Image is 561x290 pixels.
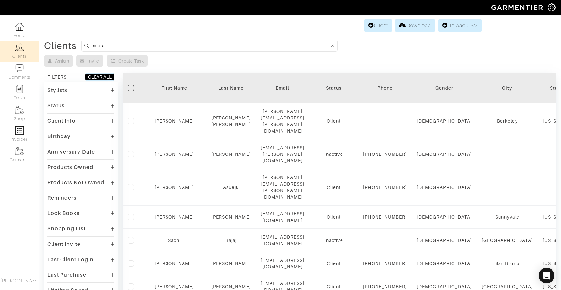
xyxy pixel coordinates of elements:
[47,164,93,171] div: Products Owned
[47,256,94,263] div: Last Client Login
[482,85,533,91] div: City
[211,261,251,266] a: [PERSON_NAME]
[539,268,554,283] div: Open Intercom Messenger
[211,284,251,289] a: [PERSON_NAME]
[47,226,86,232] div: Shopping List
[417,260,472,267] div: [DEMOGRAPHIC_DATA]
[261,234,305,247] div: [EMAIL_ADDRESS][DOMAIN_NAME]
[211,214,251,220] a: [PERSON_NAME]
[155,214,194,220] a: [PERSON_NAME]
[155,284,194,289] a: [PERSON_NAME]
[314,85,353,91] div: Status
[147,85,202,91] div: First Name
[412,73,477,103] th: Toggle SortBy
[155,118,194,124] a: [PERSON_NAME]
[261,108,305,134] div: [PERSON_NAME][EMAIL_ADDRESS][PERSON_NAME][DOMAIN_NAME]
[155,185,194,190] a: [PERSON_NAME]
[363,260,407,267] div: [PHONE_NUMBER]
[47,210,80,217] div: Look Books
[314,151,353,157] div: Inactive
[155,261,194,266] a: [PERSON_NAME]
[85,73,114,81] button: CLEAR ALL
[211,115,251,127] a: [PERSON_NAME] [PERSON_NAME]
[482,237,533,244] div: [GEOGRAPHIC_DATA]
[488,2,548,13] img: garmentier-logo-header-white-b43fb05a5012e4ada735d5af1a66efaba907eab6374d6393d1fbf88cb4ef424d.png
[15,106,24,114] img: garments-icon-b7da505a4dc4fd61783c78ac3ca0ef83fa9d6f193b1c9dc38574b1d14d53ca28.png
[206,73,256,103] th: Toggle SortBy
[15,147,24,155] img: garments-icon-b7da505a4dc4fd61783c78ac3ca0ef83fa9d6f193b1c9dc38574b1d14d53ca28.png
[168,238,181,243] a: Sachi
[88,74,112,80] div: CLEAR ALL
[417,85,472,91] div: Gender
[482,214,533,220] div: Sunnyvale
[314,260,353,267] div: Client
[15,43,24,51] img: clients-icon-6bae9207a08558b7cb47a8932f037763ab4055f8c8b6bfacd5dc20c3e0201464.png
[15,23,24,31] img: dashboard-icon-dbcd8f5a0b271acd01030246c82b418ddd0df26cd7fceb0bd07c9910d44c42f6.png
[363,283,407,290] div: [PHONE_NUMBER]
[314,237,353,244] div: Inactive
[44,43,77,49] div: Clients
[47,179,104,186] div: Products Not Owned
[47,133,71,140] div: Birthday
[363,85,407,91] div: Phone
[47,87,67,94] div: Stylists
[417,151,472,157] div: [DEMOGRAPHIC_DATA]
[395,19,435,32] a: Download
[417,214,472,220] div: [DEMOGRAPHIC_DATA]
[314,214,353,220] div: Client
[15,64,24,72] img: comment-icon-a0a6a9ef722e966f86d9cbdc48e553b5cf19dbc54f86b18d962a5391bc8f6eb6.png
[314,118,353,124] div: Client
[47,102,65,109] div: Status
[417,118,472,124] div: [DEMOGRAPHIC_DATA]
[225,238,237,243] a: Bajaj
[211,152,251,157] a: [PERSON_NAME]
[261,174,305,200] div: [PERSON_NAME][EMAIL_ADDRESS][PERSON_NAME][DOMAIN_NAME]
[363,151,407,157] div: [PHONE_NUMBER]
[142,73,206,103] th: Toggle SortBy
[363,214,407,220] div: [PHONE_NUMBER]
[482,118,533,124] div: Berkeley
[314,283,353,290] div: Client
[417,184,472,190] div: [DEMOGRAPHIC_DATA]
[417,283,472,290] div: [DEMOGRAPHIC_DATA]
[47,195,77,201] div: Reminders
[438,19,482,32] a: Upload CSV
[47,272,86,278] div: Last Purchase
[261,144,305,164] div: [EMAIL_ADDRESS][PERSON_NAME][DOMAIN_NAME]
[482,283,533,290] div: [GEOGRAPHIC_DATA]
[211,85,251,91] div: Last Name
[47,74,67,80] div: FILTERS
[314,184,353,190] div: Client
[91,42,329,50] input: Search by name, email, phone, city, or state
[261,210,305,224] div: [EMAIL_ADDRESS][DOMAIN_NAME]
[364,19,392,32] a: Client
[309,73,358,103] th: Toggle SortBy
[482,260,533,267] div: San Bruno
[155,152,194,157] a: [PERSON_NAME]
[15,126,24,135] img: orders-icon-0abe47150d42831381b5fb84f609e132dff9fe21cb692f30cb5eec754e2cba89.png
[47,241,80,247] div: Client Invite
[363,184,407,190] div: [PHONE_NUMBER]
[223,185,239,190] a: Asueju
[417,237,472,244] div: [DEMOGRAPHIC_DATA]
[15,85,24,93] img: reminder-icon-8004d30b9f0a5d33ae49ab947aed9ed385cf756f9e5892f1edd6e32f2345188e.png
[548,3,556,11] img: gear-icon-white-bd11855cb880d31180b6d7d6211b90ccbf57a29d726f0c71d8c61bd08dd39cc2.png
[47,149,95,155] div: Anniversary Date
[261,85,305,91] div: Email
[47,118,76,124] div: Client Info
[261,257,305,270] div: [EMAIL_ADDRESS][DOMAIN_NAME]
